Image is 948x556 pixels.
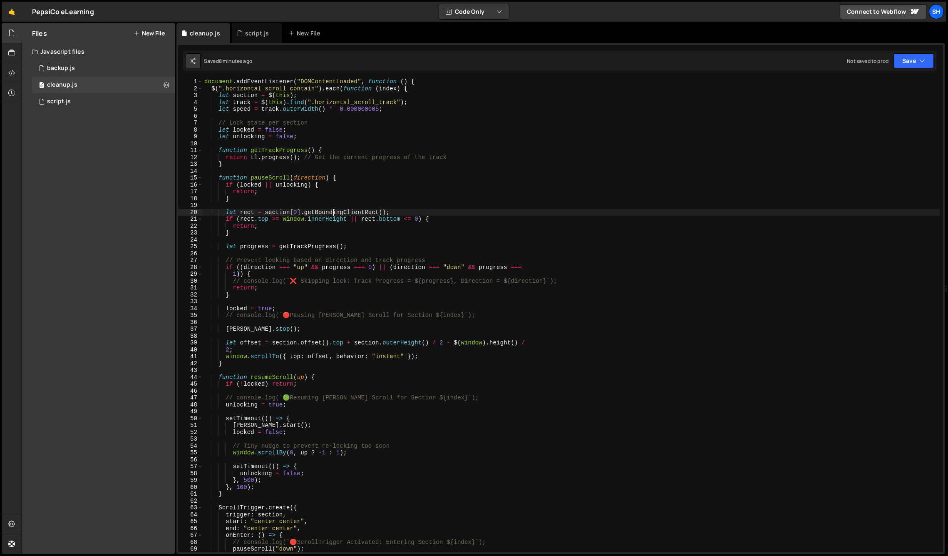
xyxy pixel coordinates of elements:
[245,29,269,37] div: script.js
[893,53,934,68] button: Save
[178,182,203,189] div: 16
[178,319,203,326] div: 36
[32,93,175,110] div: 13072/32201.js
[32,77,175,93] div: 13072/32360.js
[178,92,203,99] div: 3
[32,29,47,38] h2: Files
[178,133,203,140] div: 9
[178,202,203,209] div: 19
[178,477,203,484] div: 59
[178,394,203,401] div: 47
[178,223,203,230] div: 22
[178,388,203,395] div: 46
[178,518,203,525] div: 65
[178,195,203,202] div: 18
[178,504,203,511] div: 63
[178,339,203,347] div: 39
[178,374,203,381] div: 44
[178,305,203,312] div: 34
[178,546,203,553] div: 69
[178,491,203,498] div: 61
[178,443,203,450] div: 54
[178,154,203,161] div: 12
[47,98,71,105] div: script.js
[840,4,926,19] a: Connect to Webflow
[178,250,203,257] div: 26
[2,2,22,22] a: 🤙
[178,120,203,127] div: 7
[178,140,203,147] div: 10
[178,353,203,360] div: 41
[178,401,203,409] div: 48
[178,532,203,539] div: 67
[178,298,203,305] div: 33
[178,161,203,168] div: 13
[178,456,203,464] div: 56
[178,367,203,374] div: 43
[134,30,165,37] button: New File
[178,106,203,113] div: 5
[847,57,888,65] div: Not saved to prod
[190,29,220,37] div: cleanup.js
[178,498,203,505] div: 62
[178,470,203,477] div: 58
[219,57,252,65] div: 8 minutes ago
[178,525,203,532] div: 66
[178,449,203,456] div: 55
[178,278,203,285] div: 30
[178,168,203,175] div: 14
[178,429,203,436] div: 52
[178,381,203,388] div: 45
[178,229,203,237] div: 23
[178,408,203,415] div: 49
[178,292,203,299] div: 32
[178,539,203,546] div: 68
[178,264,203,271] div: 28
[32,60,175,77] div: 13072/32202.js
[178,436,203,443] div: 53
[22,43,175,60] div: Javascript files
[178,188,203,195] div: 17
[47,65,75,72] div: backup.js
[178,463,203,470] div: 57
[178,415,203,422] div: 50
[178,127,203,134] div: 8
[178,257,203,264] div: 27
[178,216,203,223] div: 21
[178,209,203,216] div: 20
[47,81,77,89] div: cleanup.js
[178,271,203,278] div: 29
[178,175,203,182] div: 15
[178,237,203,244] div: 24
[178,511,203,519] div: 64
[178,333,203,340] div: 38
[178,326,203,333] div: 37
[178,484,203,491] div: 60
[178,360,203,367] div: 42
[288,29,323,37] div: New File
[178,85,203,92] div: 2
[178,243,203,250] div: 25
[204,57,252,65] div: Saved
[178,284,203,292] div: 31
[178,113,203,120] div: 6
[178,347,203,354] div: 40
[439,4,509,19] button: Code Only
[178,78,203,85] div: 1
[178,147,203,154] div: 11
[178,312,203,319] div: 35
[32,7,94,17] div: PepsiCo eLearning
[178,422,203,429] div: 51
[929,4,944,19] a: Sh
[39,82,44,89] span: 0
[178,99,203,106] div: 4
